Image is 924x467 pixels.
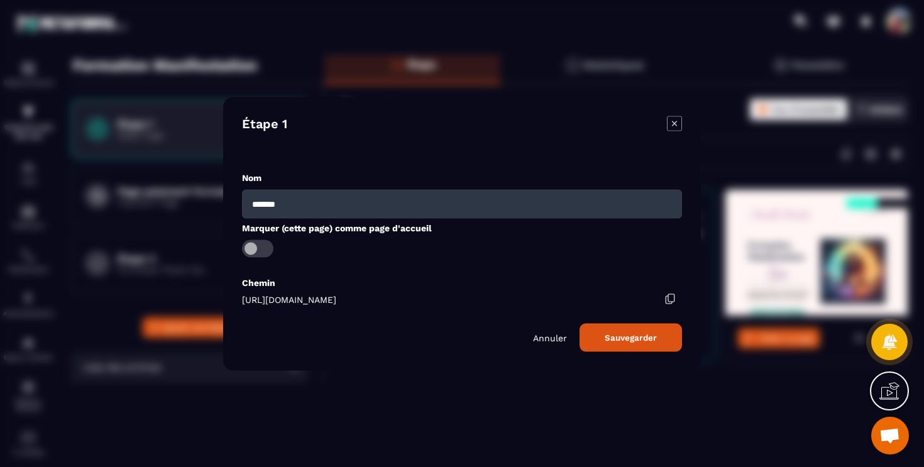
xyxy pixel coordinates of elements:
[242,116,287,133] h4: Étape 1
[242,277,275,287] label: Chemin
[871,417,909,454] div: Ouvrir le chat
[242,172,261,182] label: Nom
[533,332,567,343] p: Annuler
[242,294,336,304] span: [URL][DOMAIN_NAME]
[580,323,682,351] button: Sauvegarder
[242,223,432,233] label: Marquer (cette page) comme page d'accueil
